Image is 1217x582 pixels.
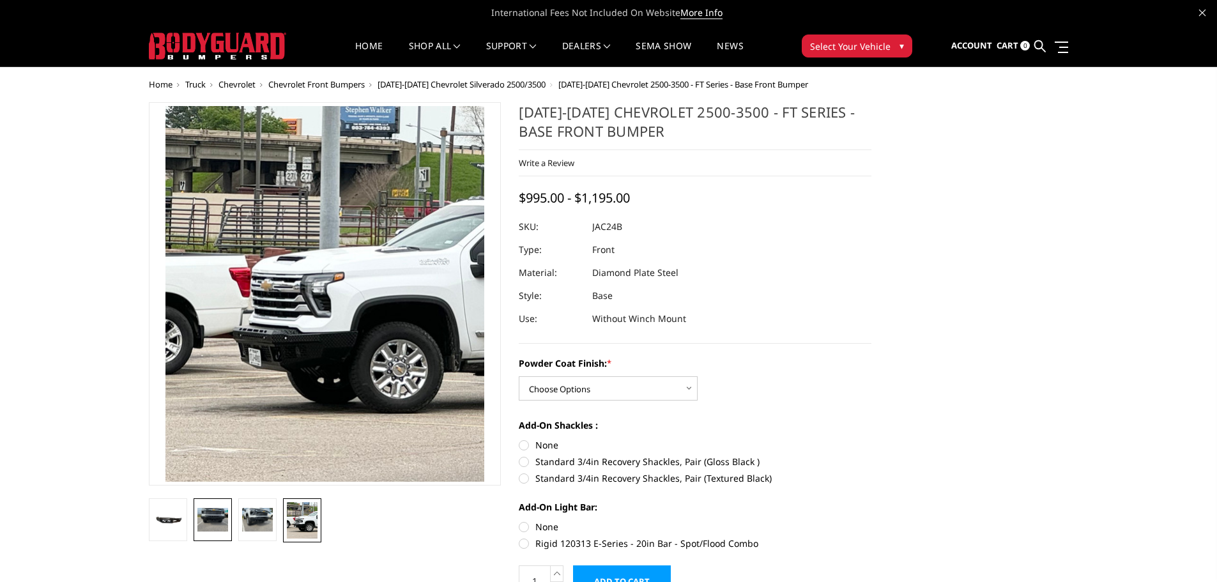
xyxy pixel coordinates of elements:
[149,33,286,59] img: BODYGUARD BUMPERS
[636,42,691,66] a: SEMA Show
[558,79,808,90] span: [DATE]-[DATE] Chevrolet 2500-3500 - FT Series - Base Front Bumper
[899,39,904,52] span: ▾
[218,79,256,90] a: Chevrolet
[562,42,611,66] a: Dealers
[717,42,743,66] a: News
[355,42,383,66] a: Home
[519,537,871,550] label: Rigid 120313 E-Series - 20in Bar - Spot/Flood Combo
[810,40,891,53] span: Select Your Vehicle
[802,34,912,57] button: Select Your Vehicle
[951,40,992,51] span: Account
[1153,521,1217,582] iframe: Chat Widget
[185,79,206,90] a: Truck
[149,79,172,90] a: Home
[997,29,1030,63] a: Cart 0
[197,508,228,531] img: 2024-2025 Chevrolet 2500-3500 - FT Series - Base Front Bumper
[519,238,583,261] dt: Type:
[149,102,501,486] a: 2024-2025 Chevrolet 2500-3500 - FT Series - Base Front Bumper
[997,40,1018,51] span: Cart
[409,42,461,66] a: shop all
[519,418,871,432] label: Add-On Shackles :
[592,307,686,330] dd: Without Winch Mount
[287,502,318,539] img: 2024-2025 Chevrolet 2500-3500 - FT Series - Base Front Bumper
[519,356,871,370] label: Powder Coat Finish:
[519,102,871,150] h1: [DATE]-[DATE] Chevrolet 2500-3500 - FT Series - Base Front Bumper
[153,513,183,528] img: 2024-2025 Chevrolet 2500-3500 - FT Series - Base Front Bumper
[268,79,365,90] a: Chevrolet Front Bumpers
[1020,41,1030,50] span: 0
[519,157,574,169] a: Write a Review
[592,238,615,261] dd: Front
[378,79,546,90] a: [DATE]-[DATE] Chevrolet Silverado 2500/3500
[519,455,871,468] label: Standard 3/4in Recovery Shackles, Pair (Gloss Black )
[519,520,871,533] label: None
[242,508,273,531] img: 2024-2025 Chevrolet 2500-3500 - FT Series - Base Front Bumper
[592,261,678,284] dd: Diamond Plate Steel
[519,284,583,307] dt: Style:
[951,29,992,63] a: Account
[486,42,537,66] a: Support
[519,471,871,485] label: Standard 3/4in Recovery Shackles, Pair (Textured Black)
[519,189,630,206] span: $995.00 - $1,195.00
[592,215,622,238] dd: JAC24B
[519,307,583,330] dt: Use:
[519,438,871,452] label: None
[519,500,871,514] label: Add-On Light Bar:
[680,6,723,19] a: More Info
[519,261,583,284] dt: Material:
[592,284,613,307] dd: Base
[519,215,583,238] dt: SKU:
